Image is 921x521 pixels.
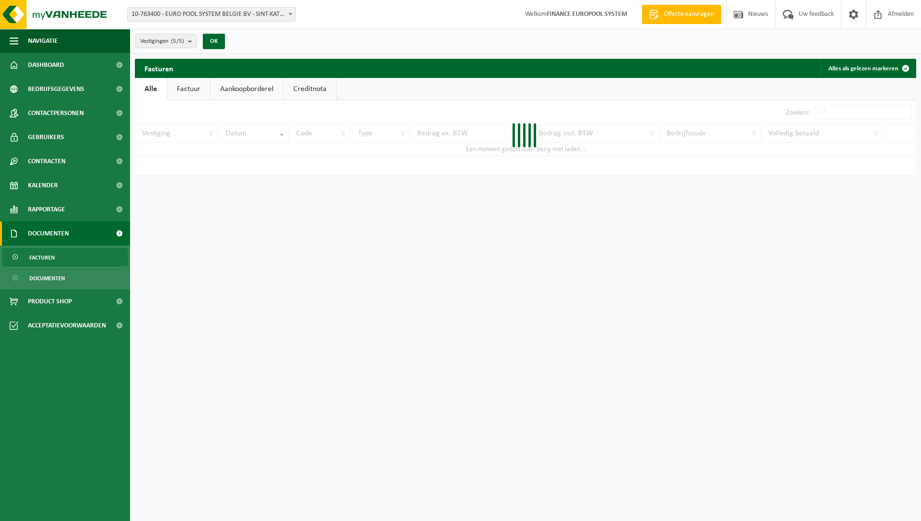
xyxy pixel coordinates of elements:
[2,248,128,266] a: Facturen
[28,313,106,338] span: Acceptatievoorwaarden
[284,78,336,100] a: Creditnota
[661,10,716,19] span: Offerte aanvragen
[128,8,295,21] span: 10-763400 - EURO POOL SYSTEM BELGIE BV - SINT-KATELIJNE-WAVER
[28,149,66,173] span: Contracten
[135,34,197,48] button: Vestigingen(5/5)
[29,269,65,287] span: Documenten
[547,11,627,18] strong: FINANCE EUROPOOL SYSTEM
[28,125,64,149] span: Gebruikers
[2,269,128,287] a: Documenten
[171,38,184,44] count: (5/5)
[28,221,69,246] span: Documenten
[127,7,296,22] span: 10-763400 - EURO POOL SYSTEM BELGIE BV - SINT-KATELIJNE-WAVER
[28,289,72,313] span: Product Shop
[140,34,184,49] span: Vestigingen
[135,59,183,78] h2: Facturen
[821,59,915,78] button: Alles als gelezen markeren
[29,248,55,267] span: Facturen
[28,197,65,221] span: Rapportage
[211,78,283,100] a: Aankoopborderel
[167,78,210,100] a: Factuur
[28,77,84,101] span: Bedrijfsgegevens
[28,101,84,125] span: Contactpersonen
[28,173,58,197] span: Kalender
[135,78,167,100] a: Alle
[642,5,721,24] a: Offerte aanvragen
[203,34,225,49] button: OK
[28,29,58,53] span: Navigatie
[28,53,64,77] span: Dashboard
